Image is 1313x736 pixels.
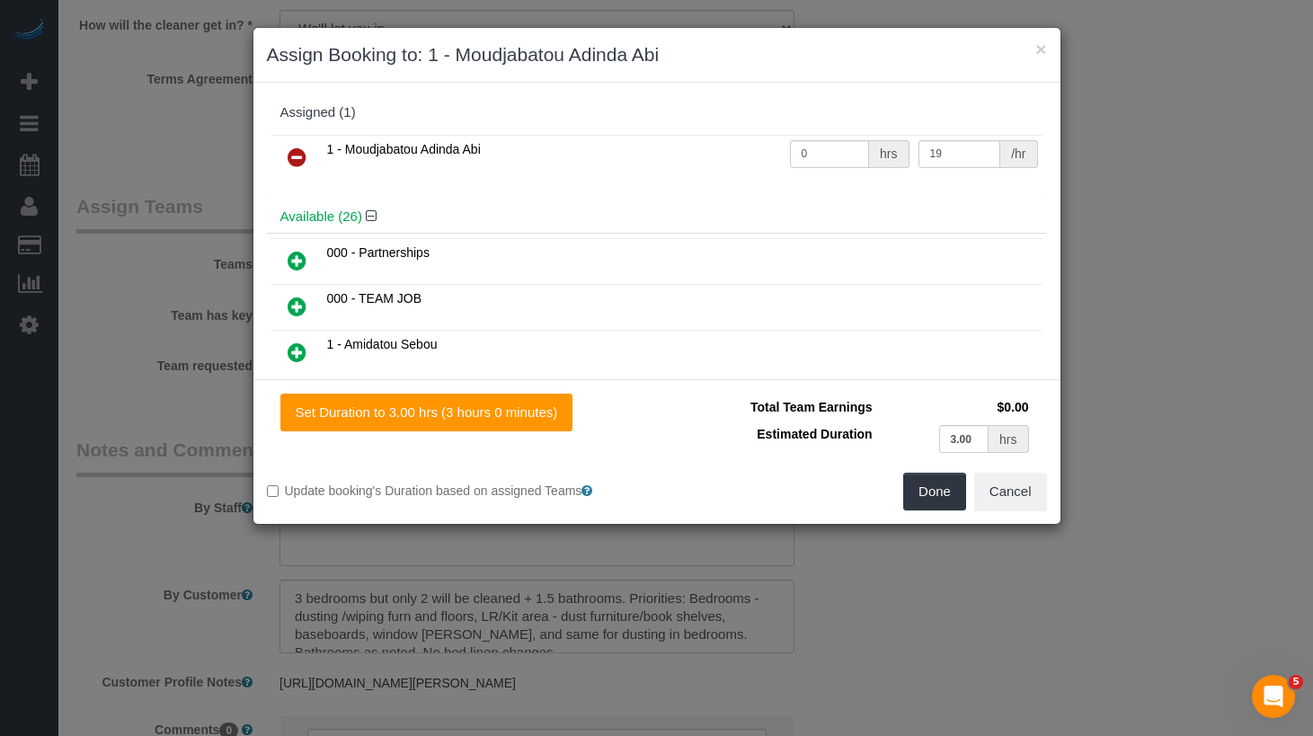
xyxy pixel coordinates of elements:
[1035,40,1046,58] button: ×
[327,245,430,260] span: 000 - Partnerships
[1000,140,1037,168] div: /hr
[280,105,1034,120] div: Assigned (1)
[1289,675,1303,689] span: 5
[903,473,966,510] button: Done
[989,425,1028,453] div: hrs
[327,291,422,306] span: 000 - TEAM JOB
[267,41,1047,68] h3: Assign Booking to: 1 - Moudjabatou Adinda Abi
[757,427,872,441] span: Estimated Duration
[327,142,481,156] span: 1 - Moudjabatou Adinda Abi
[267,485,279,497] input: Update booking's Duration based on assigned Teams
[280,394,573,431] button: Set Duration to 3.00 hrs (3 hours 0 minutes)
[280,209,1034,225] h4: Available (26)
[869,140,909,168] div: hrs
[327,337,438,351] span: 1 - Amidatou Sebou
[670,394,877,421] td: Total Team Earnings
[974,473,1047,510] button: Cancel
[1252,675,1295,718] iframe: Intercom live chat
[877,394,1034,421] td: $0.00
[267,482,643,500] label: Update booking's Duration based on assigned Teams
